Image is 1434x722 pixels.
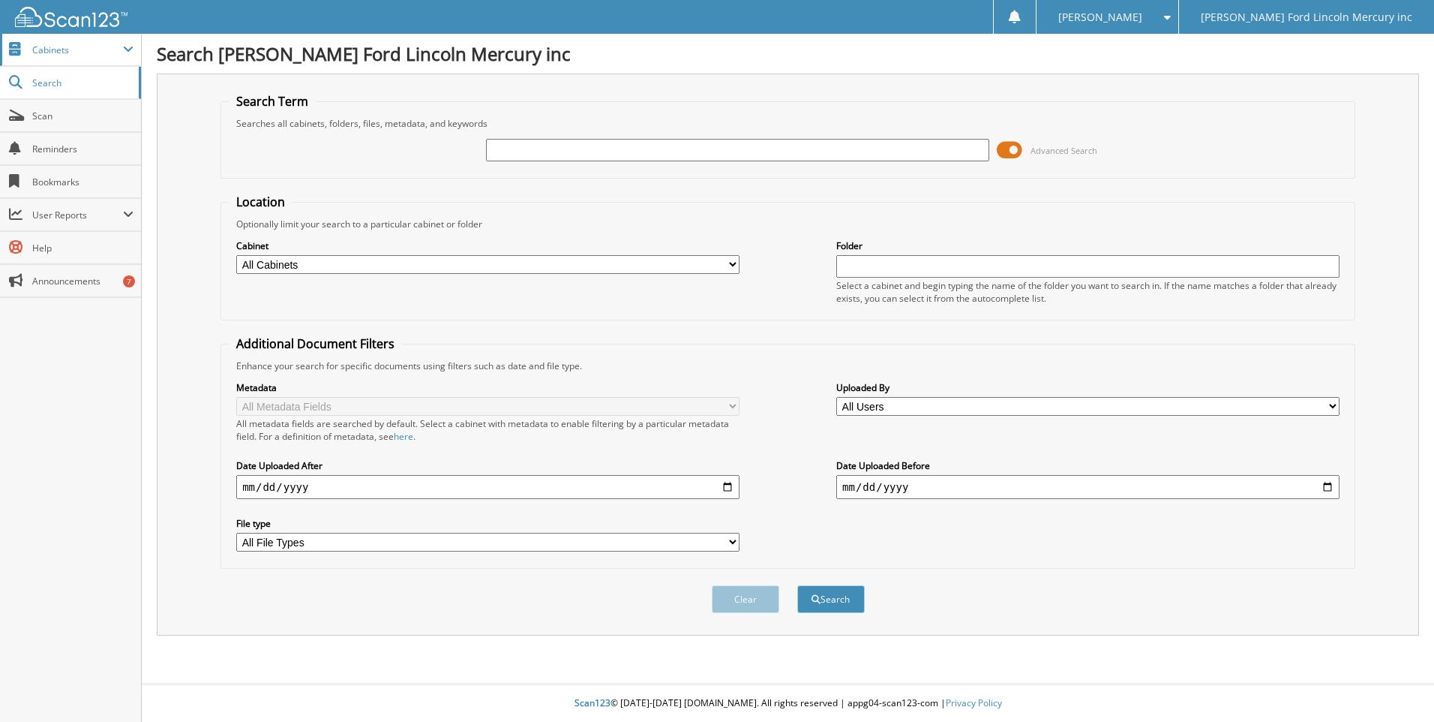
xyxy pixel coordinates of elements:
[712,585,779,613] button: Clear
[229,117,1347,130] div: Searches all cabinets, folders, files, metadata, and keywords
[836,381,1339,394] label: Uploaded By
[236,381,739,394] label: Metadata
[236,239,739,252] label: Cabinet
[123,275,135,287] div: 7
[32,209,123,221] span: User Reports
[32,275,133,287] span: Announcements
[32,242,133,254] span: Help
[797,585,865,613] button: Search
[236,417,739,443] div: All metadata fields are searched by default. Select a cabinet with metadata to enable filtering b...
[32,143,133,155] span: Reminders
[1058,13,1142,22] span: [PERSON_NAME]
[15,7,127,27] img: scan123-logo-white.svg
[32,44,123,56] span: Cabinets
[836,459,1339,472] label: Date Uploaded Before
[236,517,739,530] label: File type
[229,359,1347,372] div: Enhance your search for specific documents using filters such as date and file type.
[229,194,292,210] legend: Location
[1201,13,1412,22] span: [PERSON_NAME] Ford Lincoln Mercury inc
[1359,650,1434,722] iframe: Chat Widget
[32,110,133,122] span: Scan
[32,77,131,89] span: Search
[836,475,1339,499] input: end
[229,93,316,110] legend: Search Term
[142,685,1434,722] div: © [DATE]-[DATE] [DOMAIN_NAME]. All rights reserved | appg04-scan123-com |
[394,430,413,443] a: here
[229,335,402,352] legend: Additional Document Filters
[946,696,1002,709] a: Privacy Policy
[229,218,1347,230] div: Optionally limit your search to a particular cabinet or folder
[157,41,1419,66] h1: Search [PERSON_NAME] Ford Lincoln Mercury inc
[236,475,739,499] input: start
[836,279,1339,305] div: Select a cabinet and begin typing the name of the folder you want to search in. If the name match...
[836,239,1339,252] label: Folder
[574,696,610,709] span: Scan123
[1030,145,1097,156] span: Advanced Search
[236,459,739,472] label: Date Uploaded After
[32,176,133,188] span: Bookmarks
